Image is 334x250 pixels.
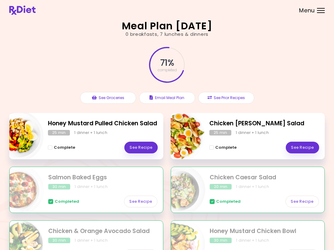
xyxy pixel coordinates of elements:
img: Info - Chicken Cobb Salad [154,110,205,162]
img: Info - Chicken Caesar Salad [154,165,205,216]
h2: Honey Mustard Chicken Bowl [210,227,319,236]
h2: Chicken Caesar Salad [210,173,319,182]
div: 25 min [48,130,70,135]
div: 0 breakfasts , 7 lunches & dinners [126,31,208,38]
span: 71 % [160,58,173,68]
div: 1 dinner + 1 lunch [75,238,108,243]
span: Completed [55,199,79,204]
span: Complete [215,145,237,150]
img: RxDiet [9,6,36,15]
div: 1 dinner + 1 lunch [236,238,269,243]
span: Menu [299,8,315,13]
div: 30 min [48,238,70,243]
span: Complete [54,145,75,150]
span: Completed [216,199,241,204]
a: See Recipe - Chicken Cobb Salad [286,142,319,153]
div: 30 min [210,238,232,243]
a: See Recipe - Salmon Baked Eggs [124,196,157,207]
h2: Chicken & Orange Avocado Salad [48,227,157,236]
div: 1 dinner + 1 lunch [75,184,108,190]
button: See Prior Recipes [198,92,254,104]
h2: Honey Mustard Pulled Chicken Salad [48,119,158,128]
button: Email Meal Plan [139,92,195,104]
div: 1 dinner + 1 lunch [74,130,107,135]
h2: Meal Plan [DATE] [122,21,212,31]
div: 30 min [48,184,70,190]
div: 20 min [210,184,232,190]
div: 1 dinner + 1 lunch [236,130,269,135]
button: Complete - Honey Mustard Pulled Chicken Salad [48,144,75,151]
div: 25 min [209,130,231,135]
button: See Groceries [80,92,136,104]
h2: Salmon Baked Eggs [48,173,157,182]
h2: Chicken Cobb Salad [209,119,319,128]
a: See Recipe - Chicken Caesar Salad [285,196,319,207]
button: Complete - Chicken Cobb Salad [209,144,237,151]
div: 1 dinner + 1 lunch [236,184,269,190]
span: completed [157,68,177,72]
a: See Recipe - Honey Mustard Pulled Chicken Salad [124,142,158,153]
